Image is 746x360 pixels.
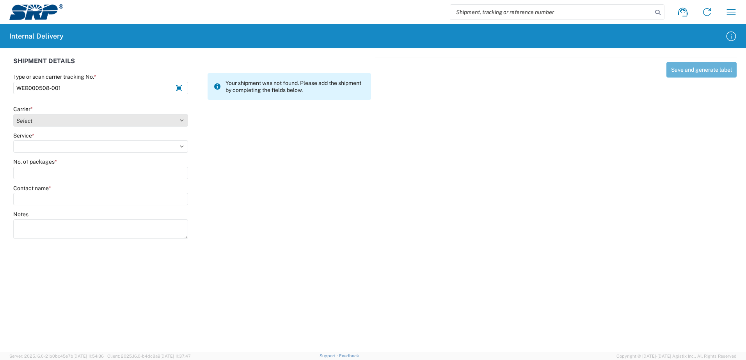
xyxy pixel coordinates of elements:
label: Carrier [13,106,33,113]
span: [DATE] 11:54:36 [73,354,104,358]
h2: Internal Delivery [9,32,64,41]
label: Notes [13,211,28,218]
label: Contact name [13,185,51,192]
div: SHIPMENT DETAILS [13,58,371,73]
a: Feedback [339,353,359,358]
span: [DATE] 11:37:47 [160,354,191,358]
a: Support [320,353,339,358]
label: Type or scan carrier tracking No. [13,73,96,80]
label: Service [13,132,34,139]
label: No. of packages [13,158,57,165]
span: Server: 2025.16.0-21b0bc45e7b [9,354,104,358]
span: Client: 2025.16.0-b4dc8a9 [107,354,191,358]
img: srp [9,4,63,20]
span: Your shipment was not found. Please add the shipment by completing the fields below. [226,79,365,94]
span: Copyright © [DATE]-[DATE] Agistix Inc., All Rights Reserved [616,353,737,360]
input: Shipment, tracking or reference number [450,5,652,19]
